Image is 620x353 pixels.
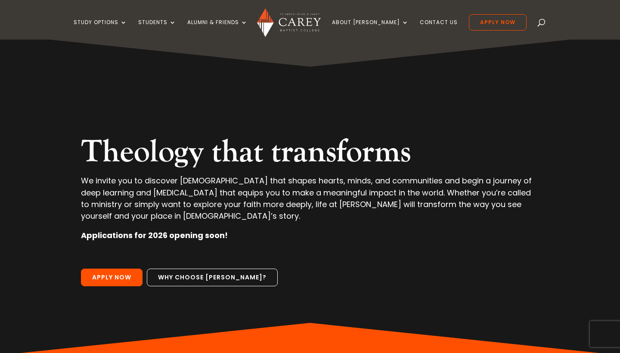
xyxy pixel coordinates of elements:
a: Why choose [PERSON_NAME]? [147,269,278,287]
a: About [PERSON_NAME] [332,19,409,40]
strong: Applications for 2026 opening soon! [81,230,228,241]
img: Carey Baptist College [257,8,320,37]
a: Apply Now [81,269,143,287]
a: Students [138,19,176,40]
a: Apply Now [469,14,527,31]
a: Alumni & Friends [187,19,248,40]
a: Contact Us [420,19,458,40]
h2: Theology that transforms [81,133,539,175]
p: We invite you to discover [DEMOGRAPHIC_DATA] that shapes hearts, minds, and communities and begin... [81,175,539,229]
a: Study Options [74,19,127,40]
